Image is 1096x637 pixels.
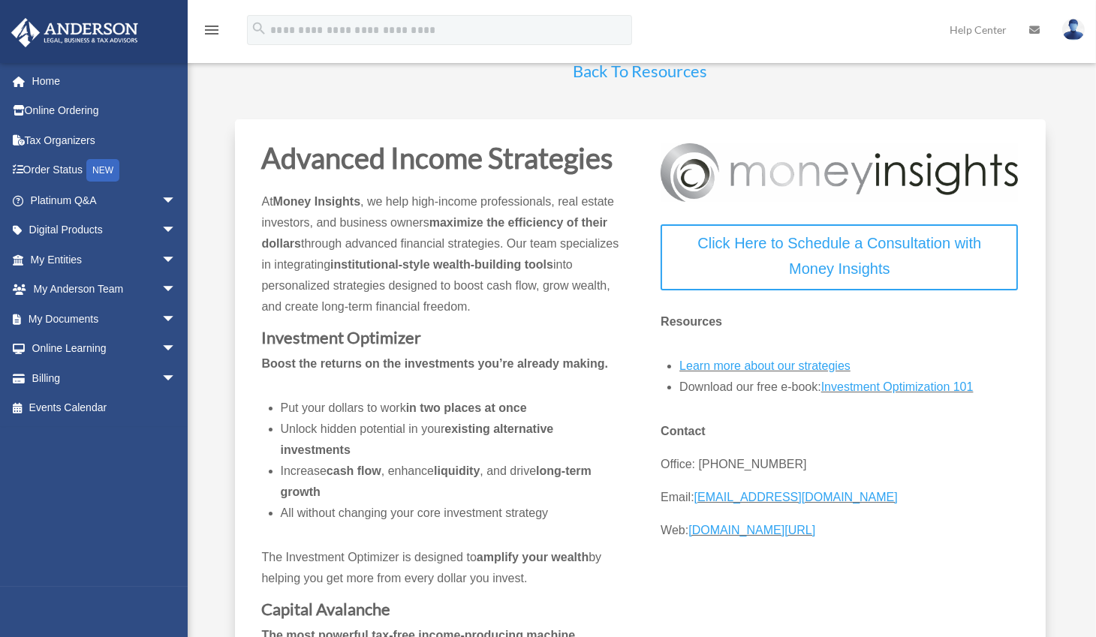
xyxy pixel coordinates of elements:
img: User Pic [1062,19,1085,41]
a: menu [203,26,221,39]
img: Money-Insights-Logo-Silver NEW [661,143,1018,202]
p: Office: [PHONE_NUMBER] [661,454,1018,487]
strong: institutional-style wealth-building tools [330,258,553,271]
a: Tax Organizers [11,125,199,155]
a: Events Calendar [11,393,199,423]
span: arrow_drop_down [161,334,191,365]
span: arrow_drop_down [161,245,191,275]
strong: Investment Optimizer [262,327,422,347]
p: Email: [661,487,1018,520]
span: arrow_drop_down [161,275,191,305]
a: Learn more about our strategies [679,359,851,380]
strong: Resources [661,315,722,328]
strong: liquidity [434,464,480,477]
i: search [251,20,267,37]
a: Platinum Q&Aarrow_drop_down [11,185,199,215]
strong: Boost the returns on the investments you’re already making. [262,357,608,370]
a: My Entitiesarrow_drop_down [11,245,199,275]
div: NEW [86,159,119,182]
li: Increase , enhance , and drive [281,461,619,503]
span: arrow_drop_down [161,215,191,246]
a: [EMAIL_ADDRESS][DOMAIN_NAME] [694,491,898,511]
strong: Capital Avalanche [262,599,391,619]
a: Online Learningarrow_drop_down [11,334,199,364]
strong: Money Insights [273,195,360,208]
p: At , we help high-income professionals, real estate investors, and business owners through advanc... [262,191,619,329]
strong: cash flow [327,464,381,477]
strong: amplify your wealth [477,551,589,563]
li: All without changing your core investment strategy [281,503,619,524]
a: Billingarrow_drop_down [11,363,199,393]
strong: in two places at once [406,401,527,414]
a: Digital Productsarrow_drop_down [11,215,199,245]
a: Home [11,66,199,96]
span: arrow_drop_down [161,185,191,216]
a: Order StatusNEW [11,155,199,186]
p: Download our free e-book: [679,377,1018,398]
li: Put your dollars to work [281,398,619,419]
a: My Documentsarrow_drop_down [11,304,199,334]
strong: maximize the efficiency of their dollars [262,216,608,250]
span: arrow_drop_down [161,304,191,335]
strong: Advanced Income Strategies [262,140,613,175]
a: My Anderson Teamarrow_drop_down [11,275,199,305]
a: Back To Resources [573,61,707,89]
a: Click Here to Schedule a Consultation with Money Insights [661,224,1018,290]
span: arrow_drop_down [161,363,191,394]
p: The Investment Optimizer is designed to by helping you get more from every dollar you invest. [262,547,619,601]
p: Web: [661,520,1018,541]
a: [DOMAIN_NAME][URL] [688,524,815,544]
a: Investment Optimization 101 [821,380,974,401]
img: Anderson Advisors Platinum Portal [7,18,143,47]
i: menu [203,21,221,39]
li: Unlock hidden potential in your [281,419,619,461]
strong: Contact [661,425,706,437]
a: Online Ordering [11,96,199,126]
